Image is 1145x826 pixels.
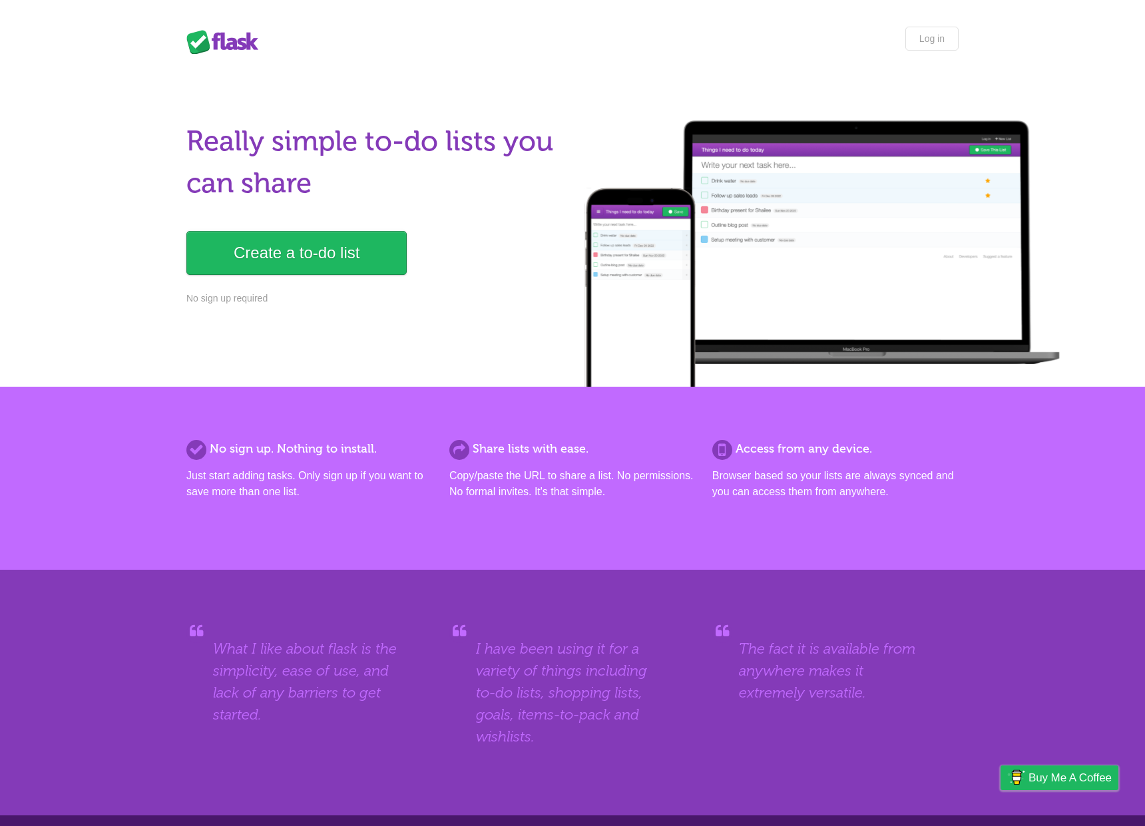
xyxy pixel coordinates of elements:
img: Buy me a coffee [1007,766,1025,789]
p: No sign up required [186,292,565,306]
h2: No sign up. Nothing to install. [186,440,433,458]
p: Browser based so your lists are always synced and you can access them from anywhere. [712,468,959,500]
h1: Really simple to-do lists you can share [186,120,565,204]
blockquote: The fact it is available from anywhere makes it extremely versatile. [739,638,932,704]
p: Copy/paste the URL to share a list. No permissions. No formal invites. It's that simple. [449,468,696,500]
a: Buy me a coffee [1001,765,1118,790]
h2: Access from any device. [712,440,959,458]
p: Just start adding tasks. Only sign up if you want to save more than one list. [186,468,433,500]
blockquote: I have been using it for a variety of things including to-do lists, shopping lists, goals, items-... [476,638,669,747]
h2: Share lists with ease. [449,440,696,458]
blockquote: What I like about flask is the simplicity, ease of use, and lack of any barriers to get started. [213,638,406,725]
span: Buy me a coffee [1029,766,1112,789]
a: Log in [905,27,959,51]
div: Flask Lists [186,30,266,54]
a: Create a to-do list [186,231,407,275]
